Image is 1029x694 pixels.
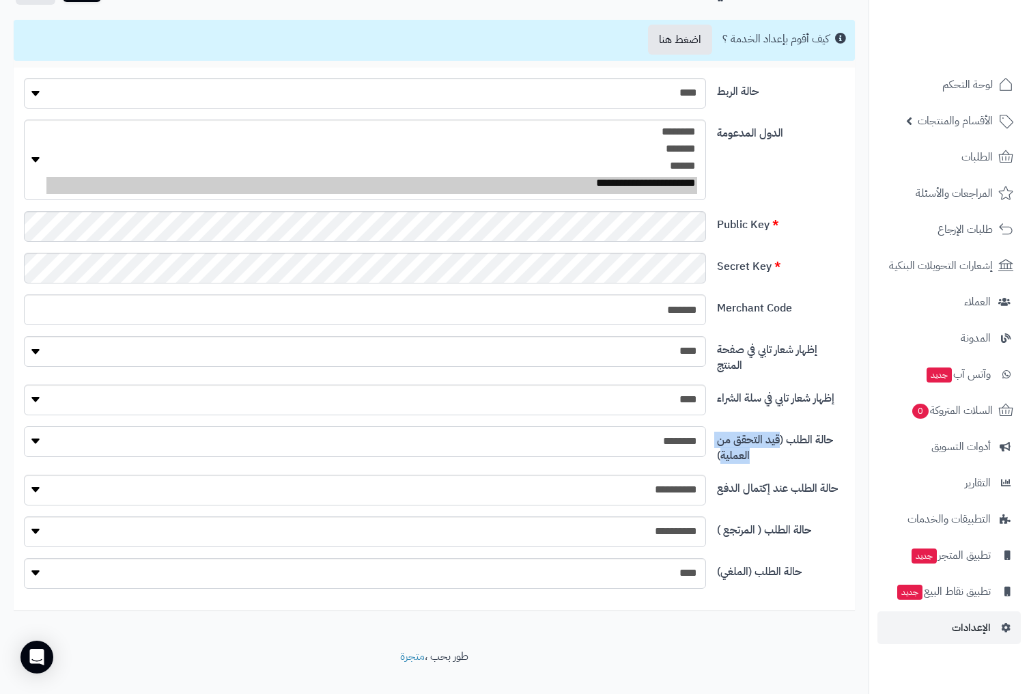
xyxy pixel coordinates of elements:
[877,141,1021,173] a: الطلبات
[877,467,1021,499] a: التقارير
[20,641,53,674] div: Open Intercom Messenger
[877,539,1021,572] a: تطبيق المتجرجديد
[896,582,991,601] span: تطبيق نقاط البيع
[711,211,850,233] label: Public Key
[711,78,850,100] label: حالة الربط
[711,385,850,406] label: إظهار شعار تابي في سلة الشراء
[938,220,993,239] span: طلبات الإرجاع
[877,575,1021,608] a: تطبيق نقاط البيعجديد
[927,367,952,383] span: جديد
[911,401,993,420] span: السلات المتروكة
[897,585,922,600] span: جديد
[711,253,850,275] label: Secret Key
[877,213,1021,246] a: طلبات الإرجاع
[711,336,850,374] label: إظهار شعار تابي في صفحة المنتج
[964,292,991,311] span: العملاء
[952,618,991,637] span: الإعدادات
[907,510,991,529] span: التطبيقات والخدمات
[711,558,850,580] label: حالة الطلب (الملغي)
[877,358,1021,391] a: وآتس آبجديد
[711,516,850,538] label: حالة الطلب ( المرتجع )
[877,68,1021,101] a: لوحة التحكم
[877,394,1021,427] a: السلات المتروكة0
[877,286,1021,318] a: العملاء
[965,473,991,492] span: التقارير
[877,177,1021,210] a: المراجعات والأسئلة
[931,437,991,456] span: أدوات التسويق
[936,11,1016,40] img: logo-2.png
[877,430,1021,463] a: أدوات التسويق
[912,403,929,419] span: 0
[877,249,1021,282] a: إشعارات التحويلات البنكية
[877,611,1021,644] a: الإعدادات
[711,294,850,316] label: Merchant Code
[400,648,425,665] a: متجرة
[918,111,993,130] span: الأقسام والمنتجات
[961,148,993,167] span: الطلبات
[711,120,850,141] label: الدول المدعومة
[711,426,850,464] label: حالة الطلب (قيد التحقق من العملية)
[711,475,850,497] label: حالة الطلب عند إكتمال الدفع
[916,184,993,203] span: المراجعات والأسئلة
[722,31,829,47] small: كيف أقوم بإعداد الخدمة ؟
[910,546,991,565] span: تطبيق المتجر
[961,329,991,348] span: المدونة
[942,75,993,94] span: لوحة التحكم
[925,365,991,384] span: وآتس آب
[912,549,937,564] span: جديد
[877,503,1021,536] a: التطبيقات والخدمات
[648,25,712,55] a: اضغط هنا
[889,256,993,275] span: إشعارات التحويلات البنكية
[877,322,1021,355] a: المدونة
